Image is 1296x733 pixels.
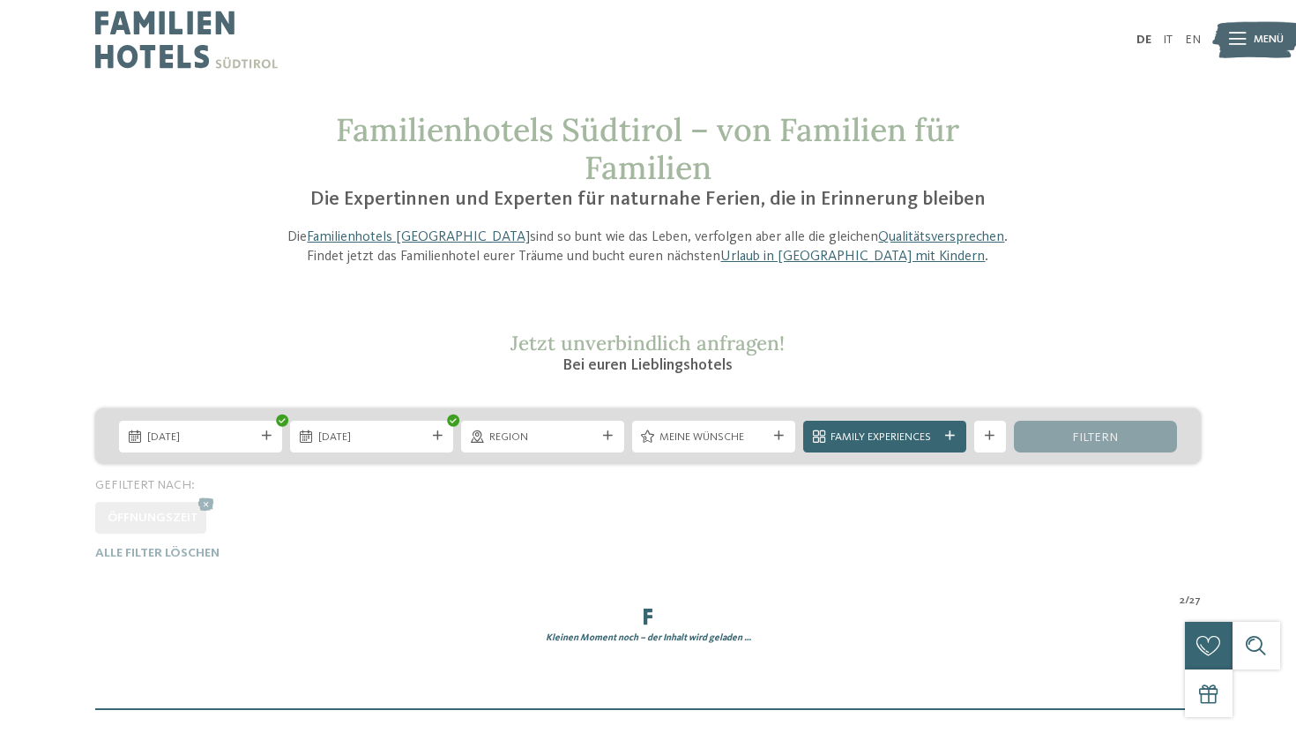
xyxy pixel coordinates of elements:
[562,357,733,373] span: Bei euren Lieblingshotels
[510,330,785,355] span: Jetzt unverbindlich anfragen!
[659,430,767,445] span: Meine Wünsche
[489,430,597,445] span: Region
[1185,593,1189,609] span: /
[147,430,255,445] span: [DATE]
[336,109,959,188] span: Familienhotels Südtirol – von Familien für Familien
[318,430,426,445] span: [DATE]
[830,430,938,445] span: Family Experiences
[720,250,985,264] a: Urlaub in [GEOGRAPHIC_DATA] mit Kindern
[310,190,986,209] span: Die Expertinnen und Experten für naturnahe Ferien, die in Erinnerung bleiben
[84,632,1213,645] div: Kleinen Moment noch – der Inhalt wird geladen …
[1185,34,1201,46] a: EN
[271,228,1025,267] p: Die sind so bunt wie das Leben, verfolgen aber alle die gleichen . Findet jetzt das Familienhotel...
[878,230,1004,244] a: Qualitätsversprechen
[307,230,530,244] a: Familienhotels [GEOGRAPHIC_DATA]
[1254,32,1284,48] span: Menü
[1136,34,1151,46] a: DE
[1180,593,1185,609] span: 2
[1189,593,1201,609] span: 27
[1163,34,1173,46] a: IT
